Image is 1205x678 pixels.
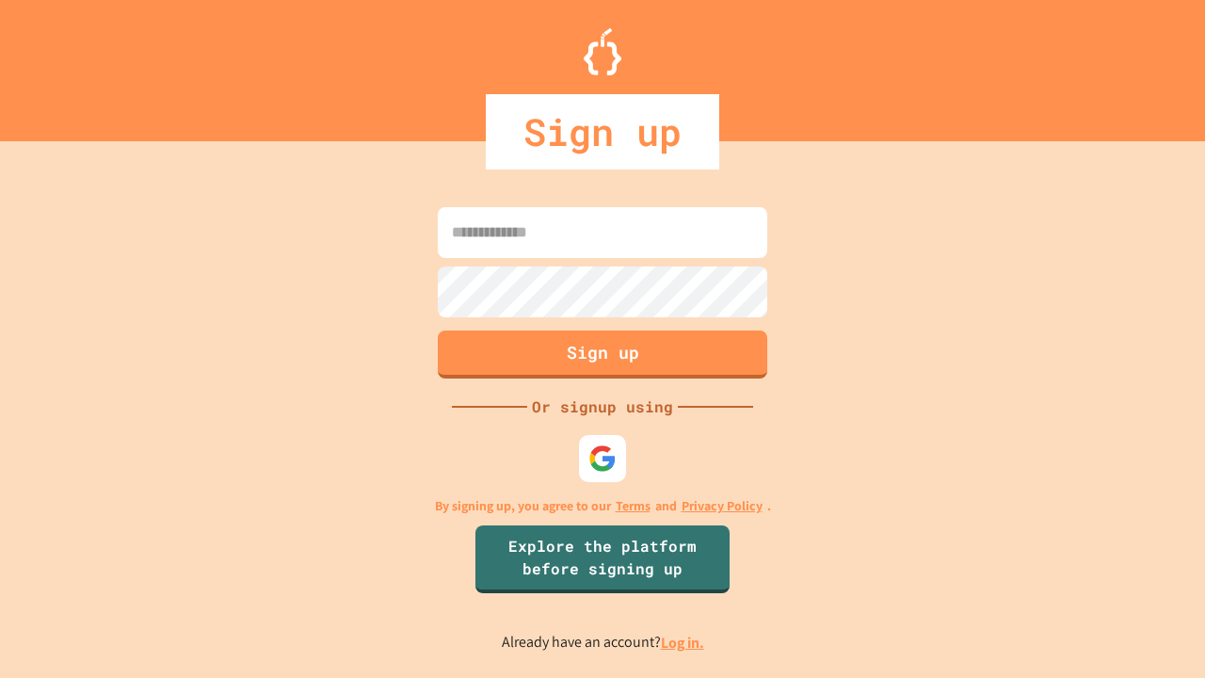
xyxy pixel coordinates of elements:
[486,94,719,169] div: Sign up
[616,496,651,516] a: Terms
[588,444,617,473] img: google-icon.svg
[527,395,678,418] div: Or signup using
[682,496,763,516] a: Privacy Policy
[502,631,704,654] p: Already have an account?
[438,331,767,379] button: Sign up
[584,28,621,75] img: Logo.svg
[475,525,730,593] a: Explore the platform before signing up
[661,633,704,653] a: Log in.
[435,496,771,516] p: By signing up, you agree to our and .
